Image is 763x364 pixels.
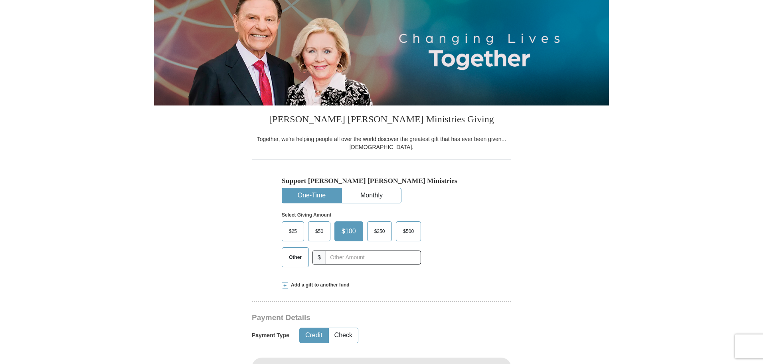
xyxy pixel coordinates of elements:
[342,188,401,203] button: Monthly
[252,332,289,339] h5: Payment Type
[326,251,421,265] input: Other Amount
[300,328,328,343] button: Credit
[288,282,350,288] span: Add a gift to another fund
[399,225,418,237] span: $500
[285,225,301,237] span: $25
[338,225,360,237] span: $100
[311,225,327,237] span: $50
[252,135,511,151] div: Together, we're helping people all over the world discover the greatest gift that has ever been g...
[285,251,306,263] span: Other
[282,212,331,218] strong: Select Giving Amount
[252,313,455,322] h3: Payment Details
[252,105,511,135] h3: [PERSON_NAME] [PERSON_NAME] Ministries Giving
[282,177,481,185] h5: Support [PERSON_NAME] [PERSON_NAME] Ministries
[370,225,389,237] span: $250
[312,251,326,265] span: $
[329,328,358,343] button: Check
[282,188,341,203] button: One-Time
